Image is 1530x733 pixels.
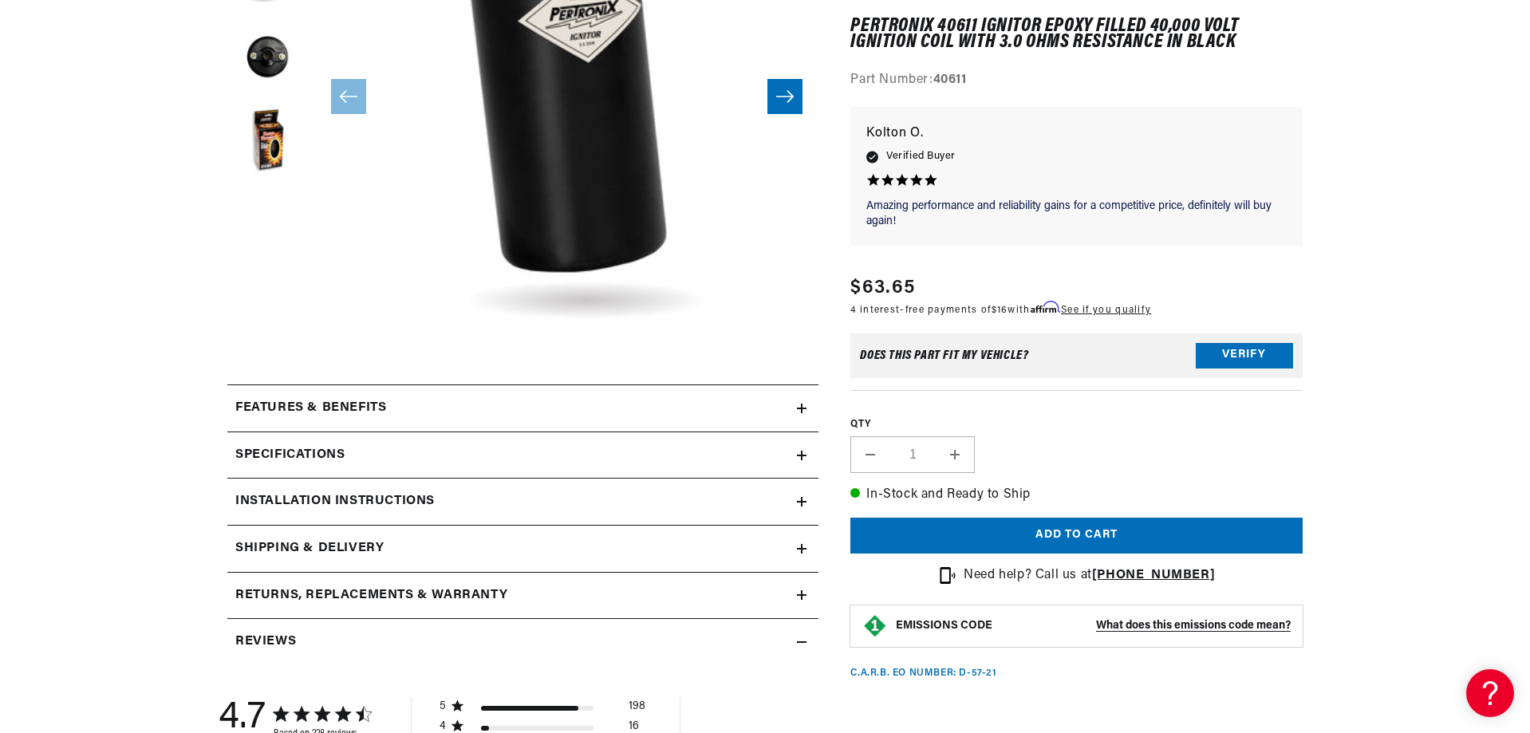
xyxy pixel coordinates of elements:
[227,17,307,97] button: Load image 3 in gallery view
[440,700,645,719] div: 5 star by 198 reviews
[933,74,967,87] strong: 40611
[227,432,818,479] summary: Specifications
[235,398,386,419] h2: Features & Benefits
[440,700,447,714] div: 5
[850,18,1303,51] h1: PerTronix 40611 Ignitor Epoxy Filled 40,000 Volt Ignition Coil with 3.0 Ohms Resistance in Black
[235,632,296,652] h2: Reviews
[850,485,1303,506] p: In-Stock and Ready to Ship
[1096,621,1291,633] strong: What does this emissions code mean?
[235,445,345,466] h2: Specifications
[227,104,307,184] button: Load image 4 in gallery view
[896,620,1291,634] button: EMISSIONS CODEWhat does this emissions code mean?
[235,491,435,512] h2: Installation instructions
[992,305,1008,315] span: $16
[850,302,1151,317] p: 4 interest-free payments of with .
[227,385,818,432] summary: Features & Benefits
[227,479,818,525] summary: Installation instructions
[860,349,1028,362] div: Does This part fit My vehicle?
[227,619,818,665] summary: Reviews
[227,573,818,619] summary: Returns, Replacements & Warranty
[767,79,802,114] button: Slide right
[850,71,1303,92] div: Part Number:
[227,526,818,572] summary: Shipping & Delivery
[629,700,645,719] div: 198
[850,418,1303,432] label: QTY
[1196,343,1293,368] button: Verify
[1031,301,1059,313] span: Affirm
[1092,569,1215,581] a: [PHONE_NUMBER]
[866,199,1287,230] p: Amazing performance and reliability gains for a competitive price, definitely will buy again!
[866,123,1287,145] p: Kolton O.
[896,621,992,633] strong: EMISSIONS CODE
[850,518,1303,554] button: Add to cart
[235,538,384,559] h2: Shipping & Delivery
[862,614,888,640] img: Emissions code
[850,668,996,681] p: C.A.R.B. EO Number: D-57-21
[964,566,1215,586] p: Need help? Call us at
[886,148,955,166] span: Verified Buyer
[331,79,366,114] button: Slide left
[235,585,507,606] h2: Returns, Replacements & Warranty
[1061,305,1151,315] a: See if you qualify - Learn more about Affirm Financing (opens in modal)
[850,274,915,302] span: $63.65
